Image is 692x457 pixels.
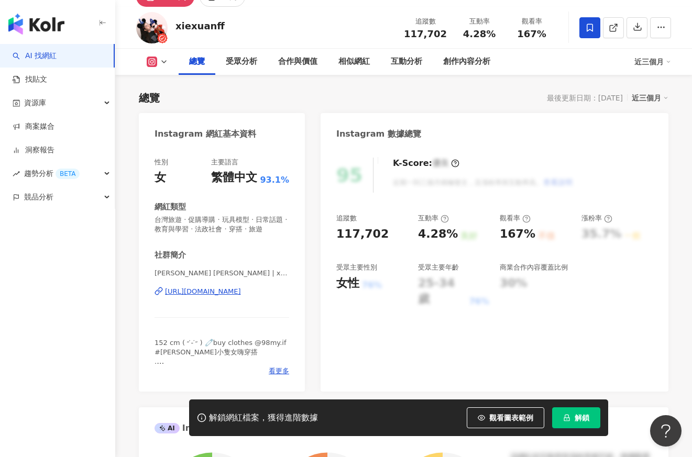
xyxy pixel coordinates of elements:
[418,263,459,272] div: 受眾主要年齡
[443,55,490,68] div: 創作內容分析
[209,413,318,423] div: 解鎖網紅檔案，獲得進階數據
[500,263,568,272] div: 商業合作內容覆蓋比例
[155,287,289,296] a: [URL][DOMAIN_NAME]
[575,414,589,422] span: 解鎖
[155,215,289,234] span: 台灣旅遊 · 促購導購 · 玩具模型 · 日常話題 · 教育與學習 · 法政社會 · 穿搭 · 旅遊
[418,214,449,223] div: 互動率
[517,29,546,39] span: 167%
[404,16,447,27] div: 追蹤數
[8,14,64,35] img: logo
[13,51,57,61] a: searchAI 找網紅
[563,414,570,421] span: lock
[24,162,80,185] span: 趨勢分析
[211,158,238,167] div: 主要語言
[500,214,531,223] div: 觀看率
[463,29,496,39] span: 4.28%
[418,226,458,242] div: 4.28%
[13,145,54,155] a: 洞察報告
[189,55,205,68] div: 總覽
[155,269,289,278] span: [PERSON_NAME] [PERSON_NAME] | xiexuanff
[336,226,389,242] div: 117,702
[24,91,46,115] span: 資源庫
[13,121,54,132] a: 商案媒合
[489,414,533,422] span: 觀看圖表範例
[338,55,370,68] div: 相似網紅
[175,19,225,32] div: xiexuanff
[13,74,47,85] a: 找貼文
[155,202,186,213] div: 網紅類型
[336,263,377,272] div: 受眾主要性別
[632,91,668,105] div: 近三個月
[24,185,53,209] span: 競品分析
[404,28,447,39] span: 117,702
[136,12,168,43] img: KOL Avatar
[226,55,257,68] div: 受眾分析
[336,214,357,223] div: 追蹤數
[165,287,241,296] div: [URL][DOMAIN_NAME]
[552,407,600,428] button: 解鎖
[155,250,186,261] div: 社群簡介
[336,128,421,140] div: Instagram 數據總覽
[13,170,20,177] span: rise
[155,128,256,140] div: Instagram 網紅基本資料
[260,174,289,186] span: 93.1%
[155,339,288,394] span: 152 cm ( ˶ ̇ ̵ ̇˶ )‪‪ 🧷buy clothes @98my.if #[PERSON_NAME]小隻女嗨穿搭 . 📩合作請洽|小盒子& [PERSON_NAME] ˗ˏˋ ♡...
[459,16,499,27] div: 互動率
[155,158,168,167] div: 性別
[581,214,612,223] div: 漲粉率
[500,226,535,242] div: 167%
[139,91,160,105] div: 總覽
[278,55,317,68] div: 合作與價值
[155,170,166,186] div: 女
[336,275,359,292] div: 女性
[634,53,671,70] div: 近三個月
[512,16,552,27] div: 觀看率
[391,55,422,68] div: 互動分析
[56,169,80,179] div: BETA
[467,407,544,428] button: 觀看圖表範例
[269,366,289,376] span: 看更多
[393,158,459,169] div: K-Score :
[547,94,623,102] div: 最後更新日期：[DATE]
[211,170,257,186] div: 繁體中文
